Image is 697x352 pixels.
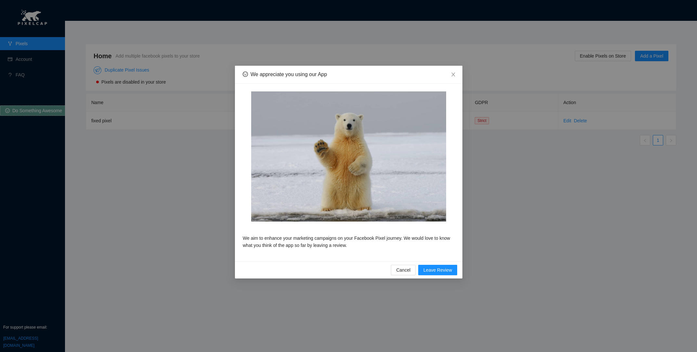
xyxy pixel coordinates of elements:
[418,265,457,275] button: Leave Review
[423,266,452,274] span: Leave Review
[243,72,248,77] span: smile
[444,66,462,84] button: Close
[243,235,455,249] p: We aim to enhance your marketing campaigns on your Facebook Pixel journey. We would love to know ...
[391,265,416,275] button: Cancel
[251,91,446,222] img: polar-bear.jpg
[396,266,410,274] span: Cancel
[251,71,327,78] div: We appreciate you using our App
[451,72,456,77] span: close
